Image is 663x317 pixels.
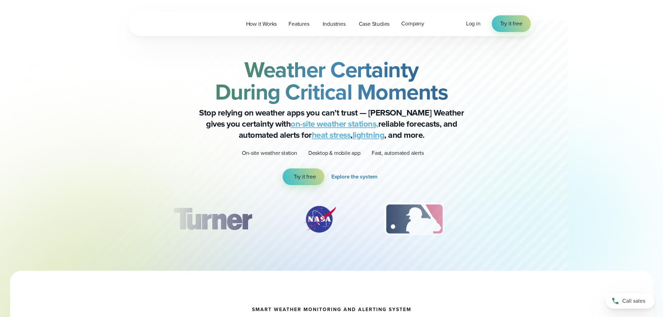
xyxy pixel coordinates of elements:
a: Call sales [606,293,655,309]
a: Try it free [283,168,324,185]
h1: smart weather monitoring and alerting system [252,307,411,312]
div: 1 of 12 [163,202,262,237]
span: Company [401,19,424,28]
div: 4 of 12 [484,202,540,237]
p: Desktop & mobile app [308,149,361,157]
p: On-site weather station [242,149,297,157]
img: NASA.svg [295,202,344,237]
span: Case Studies [359,20,390,28]
div: 2 of 12 [295,202,344,237]
a: Try it free [492,15,531,32]
span: Call sales [622,297,645,305]
div: slideshow [163,202,500,240]
span: Try it free [294,173,316,181]
span: Explore the system [331,173,378,181]
a: Log in [466,19,481,28]
a: Case Studies [353,17,396,31]
img: MLB.svg [378,202,451,237]
a: on-site weather stations, [291,118,378,130]
a: lightning [353,129,385,141]
p: Stop relying on weather apps you can’t trust — [PERSON_NAME] Weather gives you certainty with rel... [192,107,471,141]
a: heat stress [312,129,351,141]
span: How it Works [246,20,277,28]
a: Explore the system [331,168,380,185]
div: 3 of 12 [378,202,451,237]
span: Industries [323,20,346,28]
a: How it Works [240,17,283,31]
img: PGA.svg [484,202,540,237]
p: Fast, automated alerts [372,149,424,157]
span: Try it free [500,19,522,28]
img: Turner-Construction_1.svg [163,202,262,237]
strong: Weather Certainty During Critical Moments [215,53,448,108]
span: Features [289,20,309,28]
